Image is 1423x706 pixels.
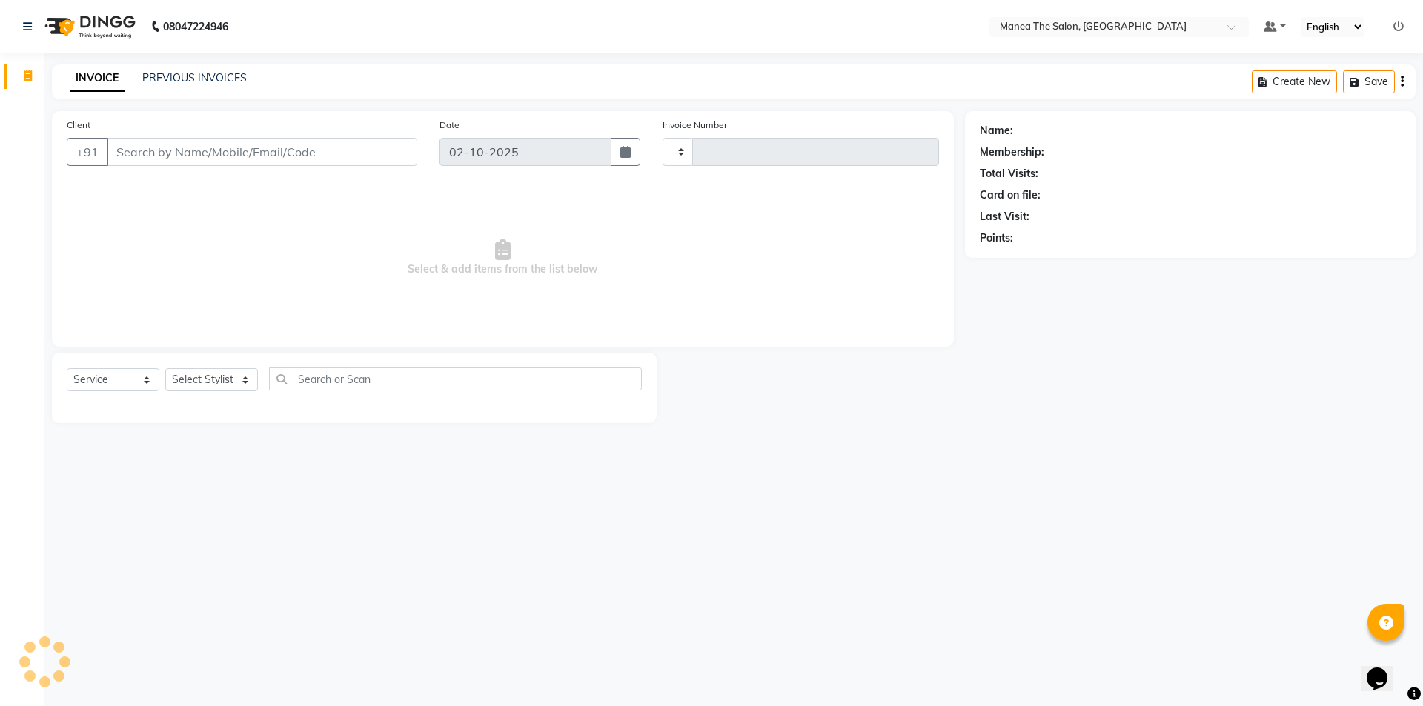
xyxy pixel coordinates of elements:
input: Search by Name/Mobile/Email/Code [107,138,417,166]
div: Card on file: [980,187,1041,203]
img: logo [38,6,139,47]
div: Last Visit: [980,209,1029,224]
div: Name: [980,123,1013,139]
a: PREVIOUS INVOICES [142,71,247,84]
button: +91 [67,138,108,166]
a: INVOICE [70,65,125,92]
iframe: chat widget [1361,647,1408,691]
div: Total Visits: [980,166,1038,182]
label: Date [439,119,460,132]
button: Create New [1252,70,1337,93]
input: Search or Scan [269,367,642,390]
label: Client [67,119,90,132]
span: Select & add items from the list below [67,184,939,332]
label: Invoice Number [663,119,727,132]
b: 08047224946 [163,6,228,47]
div: Points: [980,230,1013,246]
button: Save [1343,70,1395,93]
div: Membership: [980,144,1044,160]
